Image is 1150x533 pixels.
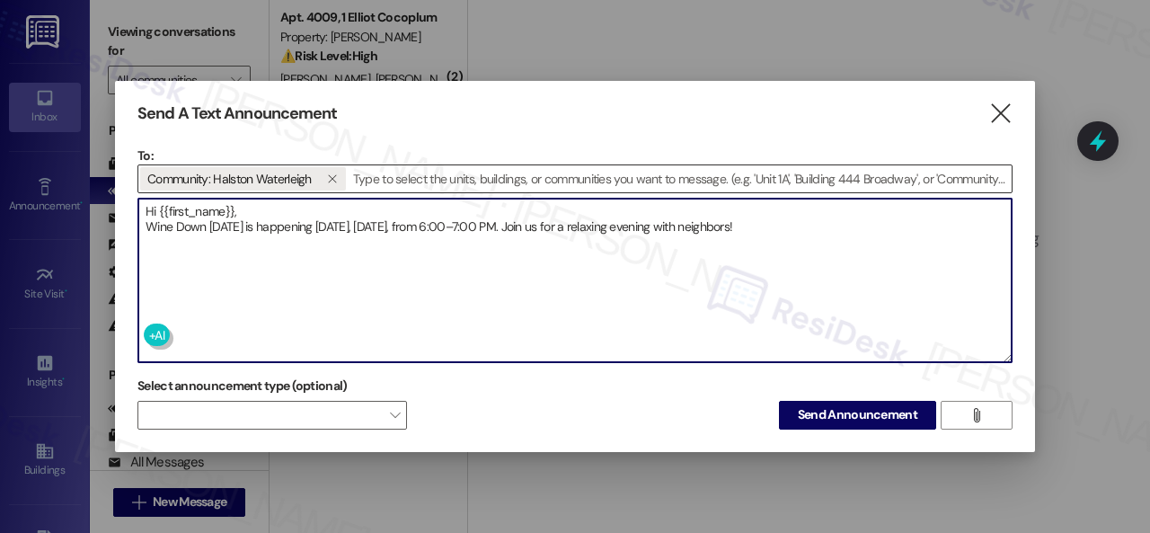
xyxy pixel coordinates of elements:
i:  [327,172,337,186]
input: Type to select the units, buildings, or communities you want to message. (e.g. 'Unit 1A', 'Buildi... [348,165,1012,192]
label: Select announcement type (optional) [137,372,348,400]
i:  [969,408,983,422]
button: Community: Halston Waterleigh [319,167,346,191]
textarea: Hi {{first_name}}, Wine Down [DATE] is happening [DATE], [DATE], from 6:00–7:00 PM. Join us for a... [138,199,1012,362]
button: Send Announcement [779,401,936,430]
h3: Send A Text Announcement [137,103,337,124]
i:  [988,104,1013,123]
span: Community: Halston Waterleigh [147,167,312,191]
div: Hi {{first_name}}, Wine Down [DATE] is happening [DATE], [DATE], from 6:00–7:00 PM. Join us for a... [137,198,1013,363]
span: Send Announcement [798,405,917,424]
p: To: [137,147,1013,164]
